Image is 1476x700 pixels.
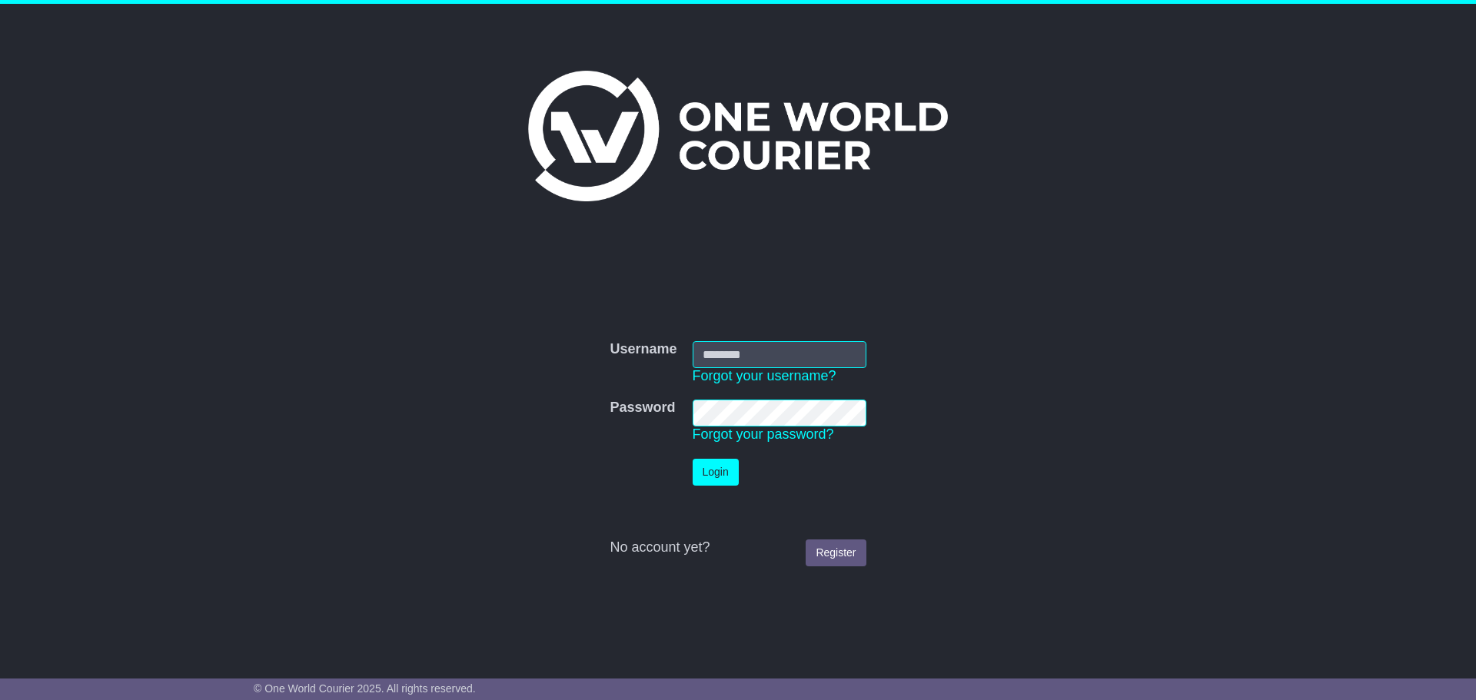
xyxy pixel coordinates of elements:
span: © One World Courier 2025. All rights reserved. [254,682,476,695]
label: Password [610,400,675,416]
a: Register [806,539,866,566]
a: Forgot your password? [693,426,834,442]
a: Forgot your username? [693,368,836,383]
button: Login [693,459,739,486]
label: Username [610,341,676,358]
img: One World [528,71,948,201]
div: No account yet? [610,539,866,556]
